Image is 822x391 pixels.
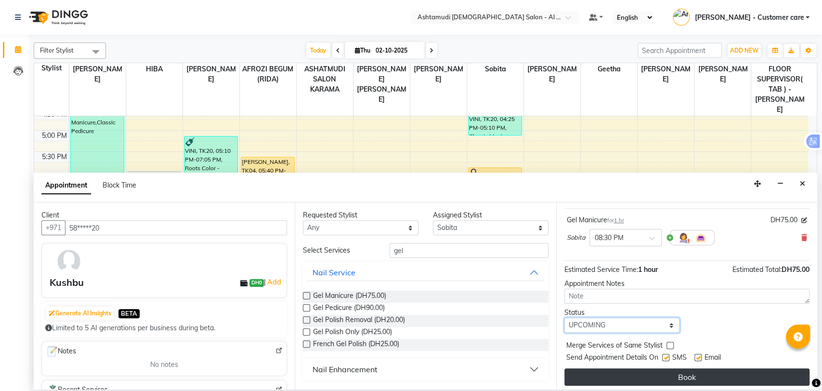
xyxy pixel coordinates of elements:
[303,210,418,220] div: Requested Stylist
[352,47,373,54] span: Thu
[264,276,283,288] span: |
[41,177,91,194] span: Appointment
[638,63,694,85] span: [PERSON_NAME]
[695,232,706,243] img: Interior.png
[564,308,680,318] div: Status
[410,63,467,85] span: [PERSON_NAME]
[313,327,392,339] span: Gel Polish Only (DH25.00)
[150,360,178,370] span: No notes
[313,291,386,303] span: Gel Manicure (DH75.00)
[673,9,690,26] img: Anila Thomas - Customer care
[55,247,83,275] img: avatar
[433,210,548,220] div: Assigned Stylist
[313,339,399,351] span: French Gel Polish (DH25.00)
[240,63,296,85] span: AFROZI BEGUM (RIDA)
[50,275,84,290] div: Kushbu
[567,233,586,243] span: Sobita
[313,315,405,327] span: Gel Polish Removal (DH20.00)
[732,265,782,274] span: Estimated Total:
[128,172,181,212] div: SINI, TK02, 06:00 PM-07:00 PM, Creative Hair Cut
[266,276,283,288] a: Add
[801,217,807,223] i: Edit price
[353,63,410,106] span: [PERSON_NAME] [PERSON_NAME]
[313,267,355,278] div: Nail Service
[184,136,237,216] div: VINI, TK20, 05:10 PM-07:05 PM, Roots Color - [MEDICAL_DATA] Free,Classic Pedicure
[313,303,385,315] span: Gel Pedicure (DH90.00)
[581,63,637,75] span: Geetha
[297,63,353,95] span: ASHATMUDI SALON KARAMA
[40,152,69,162] div: 5:30 PM
[45,323,283,333] div: Limited to 5 AI generations per business during beta.
[306,43,330,58] span: Today
[65,220,287,235] input: Search by Name/Mobile/Email/Code
[730,47,758,54] span: ADD NEW
[638,265,658,274] span: 1 hour
[25,4,91,31] img: logo
[71,66,124,180] div: MYLEANE, TK10, 03:30 PM-06:15 PM, Hair Spa Classic - Short,Hair Trim without Wash,Classic Manicur...
[614,217,624,224] span: 1 hr
[183,63,239,85] span: [PERSON_NAME]
[249,279,264,287] span: DH0
[564,279,809,289] div: Appointment Notes
[126,63,183,75] span: HIBA
[307,361,544,378] button: Nail Enhancement
[69,63,126,85] span: [PERSON_NAME]
[564,265,638,274] span: Estimated Service Time:
[390,243,548,258] input: Search by service name
[566,340,663,352] span: Merge Services of Same Stylist
[241,157,294,283] div: [PERSON_NAME], TK04, 05:40 PM-08:40 PM, Nano Plastia - Short
[34,63,69,73] div: Stylist
[796,176,809,191] button: Close
[469,105,522,135] div: VINI, TK20, 04:25 PM-05:10 PM, Classic Manicure
[41,210,287,220] div: Client
[46,307,114,320] button: Generate AI Insights
[103,181,136,189] span: Block Time
[728,44,761,57] button: ADD NEW
[524,63,580,85] span: [PERSON_NAME]
[307,264,544,281] button: Nail Service
[672,352,687,364] span: SMS
[296,245,382,256] div: Select Services
[751,63,808,116] span: FLOOR SUPERVISOR( TAB ) -[PERSON_NAME]
[678,232,689,243] img: Hairdresser.png
[770,215,797,225] span: DH75.00
[373,43,421,58] input: 2025-10-02
[694,63,751,85] span: [PERSON_NAME]
[567,215,624,225] div: Gel Manicure
[607,217,624,224] small: for
[40,131,69,141] div: 5:00 PM
[469,168,522,180] div: Kanaka, TK21, 05:55 PM-06:15 PM, Eyebrow Threading
[313,364,378,375] div: Nail Enhancement
[564,368,809,386] button: Book
[566,352,658,364] span: Send Appointment Details On
[638,43,722,58] input: Search Appointment
[118,309,140,318] span: BETA
[694,13,804,23] span: [PERSON_NAME] - Customer care
[705,352,721,364] span: Email
[782,265,809,274] span: DH75.00
[40,46,74,54] span: Filter Stylist
[41,220,65,235] button: +971
[467,63,523,75] span: Sobita
[46,345,76,358] span: Notes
